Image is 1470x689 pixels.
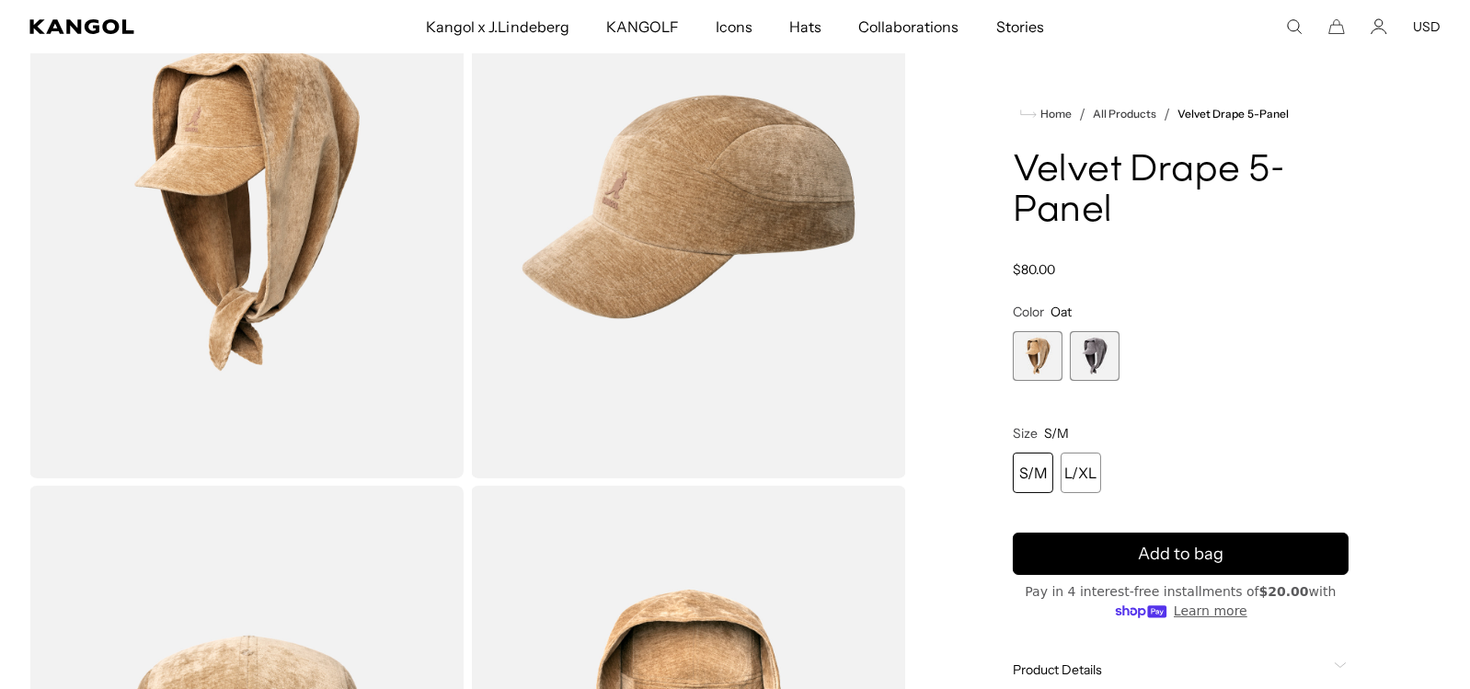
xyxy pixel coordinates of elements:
[1138,542,1223,567] span: Add to bag
[1013,331,1062,381] div: 1 of 2
[1037,108,1072,121] span: Home
[1013,533,1349,575] button: Add to bag
[1286,18,1303,35] summary: Search here
[1177,108,1289,121] a: Velvet Drape 5-Panel
[1013,261,1055,278] span: $80.00
[29,19,281,34] a: Kangol
[1072,103,1085,125] li: /
[1156,103,1170,125] li: /
[1093,108,1156,121] a: All Products
[1051,304,1072,320] span: Oat
[1020,106,1072,122] a: Home
[1013,304,1044,320] span: Color
[1070,331,1120,381] label: Charcoal
[1044,425,1069,442] span: S/M
[1013,103,1349,125] nav: breadcrumbs
[1013,425,1038,442] span: Size
[1061,453,1101,493] div: L/XL
[1371,18,1387,35] a: Account
[1070,331,1120,381] div: 2 of 2
[1013,151,1349,232] h1: Velvet Drape 5-Panel
[1013,331,1062,381] label: Oat
[1013,661,1326,678] span: Product Details
[1013,453,1053,493] div: S/M
[1413,18,1441,35] button: USD
[1328,18,1345,35] button: Cart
